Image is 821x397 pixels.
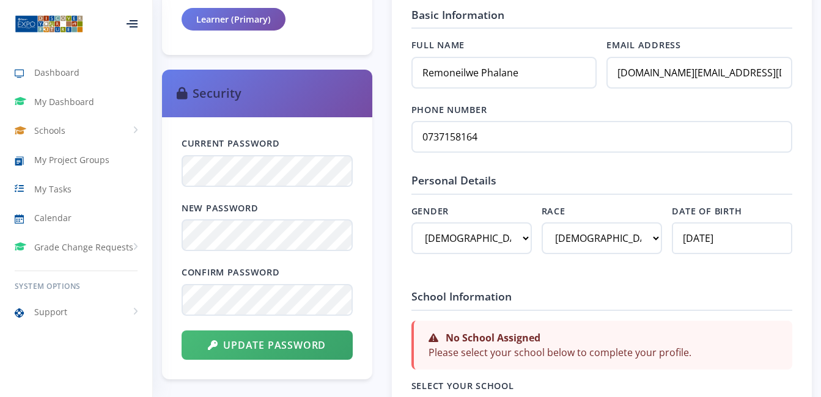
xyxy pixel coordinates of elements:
span: My Project Groups [34,153,109,166]
label: New Password [182,202,353,215]
h4: Personal Details [411,172,792,194]
div: Learner (Primary) [182,8,285,31]
div: Please select your school below to complete your profile. [411,321,792,370]
button: Update Password [182,330,353,360]
label: Race [542,205,662,218]
input: Select date [672,222,792,254]
span: Dashboard [34,66,79,79]
input: Enter your phone number [411,121,792,153]
label: Full Name [411,38,597,52]
input: Enter your email [606,57,792,89]
label: Date of Birth [672,205,792,218]
input: Enter your full name [411,57,597,89]
span: Calendar [34,211,72,224]
img: ... [15,14,83,34]
label: Email Address [606,38,792,52]
span: My Dashboard [34,95,94,108]
span: Support [34,305,67,318]
span: My Tasks [34,183,72,195]
h4: School Information [411,288,792,310]
label: Gender [411,205,532,218]
h4: Basic Information [411,7,792,29]
label: Select Your School [411,379,792,393]
label: Phone Number [411,103,792,117]
h3: Security [177,84,358,103]
label: Confirm Password [182,266,353,279]
h6: System Options [15,281,138,292]
span: Schools [34,124,65,137]
span: Grade Change Requests [34,241,133,253]
strong: No School Assigned [446,331,540,344]
label: Current Password [182,137,353,150]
